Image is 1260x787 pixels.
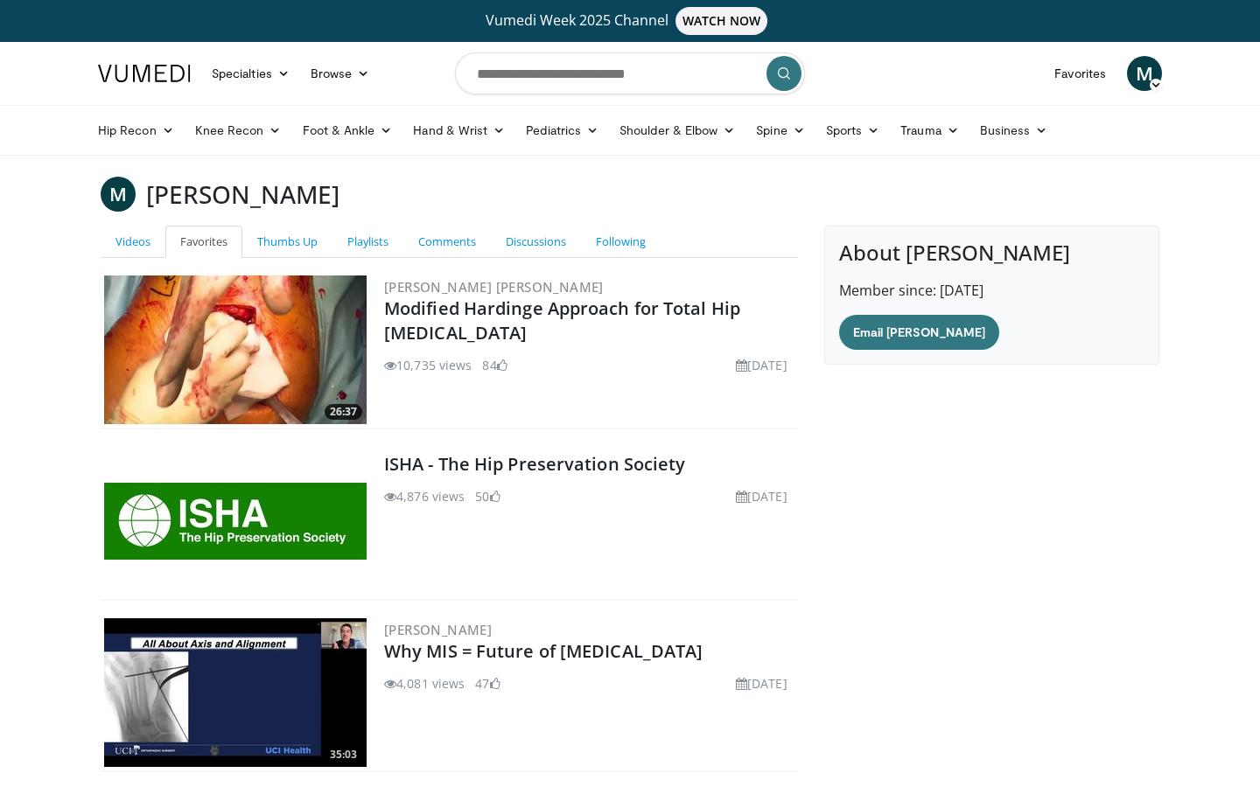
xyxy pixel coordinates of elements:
[839,280,1144,301] p: Member since: [DATE]
[101,226,165,258] a: Videos
[609,113,745,148] a: Shoulder & Elbow
[101,7,1159,35] a: Vumedi Week 2025 ChannelWATCH NOW
[475,487,500,505] li: 50
[165,226,242,258] a: Favorites
[736,356,787,374] li: [DATE]
[403,226,491,258] a: Comments
[104,275,367,424] img: e4f4e4a0-26bd-4e35-9fbb-bdfac94fc0d8.300x170_q85_crop-smart_upscale.jpg
[384,452,686,476] a: ISHA - The Hip Preservation Society
[242,226,332,258] a: Thumbs Up
[325,404,362,420] span: 26:37
[292,113,403,148] a: Foot & Ankle
[325,747,362,763] span: 35:03
[839,315,999,350] a: Email [PERSON_NAME]
[491,226,581,258] a: Discussions
[300,56,381,91] a: Browse
[675,7,768,35] span: WATCH NOW
[384,356,472,374] li: 10,735 views
[1127,56,1162,91] a: M
[815,113,891,148] a: Sports
[736,674,787,693] li: [DATE]
[332,226,403,258] a: Playlists
[146,177,339,212] h3: [PERSON_NAME]
[969,113,1059,148] a: Business
[455,52,805,94] input: Search topics, interventions
[101,177,136,212] a: M
[98,65,191,82] img: VuMedi Logo
[402,113,515,148] a: Hand & Wrist
[384,296,740,345] a: Modified Hardinge Approach for Total Hip [MEDICAL_DATA]
[475,674,500,693] li: 47
[104,275,367,424] a: 26:37
[384,639,703,663] a: Why MIS = Future of [MEDICAL_DATA]
[384,278,604,296] a: [PERSON_NAME] [PERSON_NAME]
[839,240,1144,266] h4: About [PERSON_NAME]
[201,56,300,91] a: Specialties
[104,618,367,767] img: d2ad2a79-9ed4-4a84-b0ca-be5628b646eb.300x170_q85_crop-smart_upscale.jpg
[185,113,292,148] a: Knee Recon
[384,487,465,505] li: 4,876 views
[890,113,969,148] a: Trauma
[384,674,465,693] li: 4,081 views
[745,113,815,148] a: Spine
[104,618,367,767] a: 35:03
[87,113,185,148] a: Hip Recon
[384,621,492,638] a: [PERSON_NAME]
[482,356,507,374] li: 84
[736,487,787,505] li: [DATE]
[581,226,661,258] a: Following
[1044,56,1116,91] a: Favorites
[515,113,609,148] a: Pediatrics
[104,483,367,560] img: ISHA - The Hip Preservation Society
